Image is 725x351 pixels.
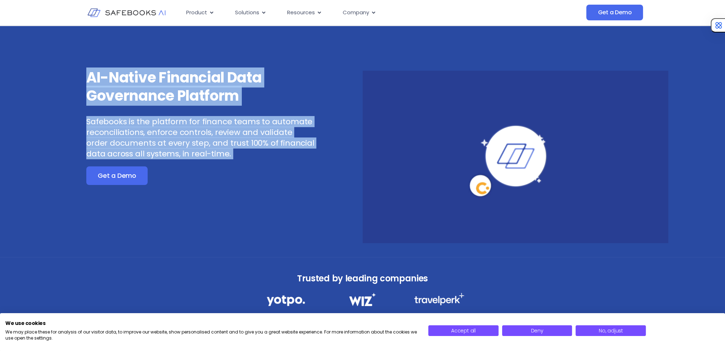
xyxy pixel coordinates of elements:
img: Financial Data Governance 2 [346,293,379,306]
span: Solutions [235,9,259,17]
span: Product [186,9,207,17]
nav: Menu [180,6,515,20]
span: Get a Demo [98,172,136,179]
p: Safebooks is the platform for finance teams to automate reconciliations, enforce controls, review... [86,116,315,159]
p: We may place these for analysis of our visitor data, to improve our website, show personalised co... [5,329,418,341]
span: Resources [287,9,315,17]
button: Deny all cookies [502,325,572,336]
img: Financial Data Governance 3 [414,293,464,305]
h3: AI-Native Financial Data Governance Platform [86,69,315,105]
span: Company [343,9,369,17]
button: Adjust cookie preferences [576,325,646,336]
img: Financial Data Governance 1 [267,293,305,308]
a: Get a Demo [586,5,643,20]
h3: Trusted by leading companies [251,271,474,286]
div: Menu Toggle [180,6,515,20]
span: Get a Demo [598,9,632,16]
span: Accept all [451,327,476,334]
span: Deny [531,327,543,334]
h2: We use cookies [5,320,418,326]
button: Accept all cookies [428,325,499,336]
span: No, adjust [599,327,623,334]
a: Get a Demo [86,166,148,185]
